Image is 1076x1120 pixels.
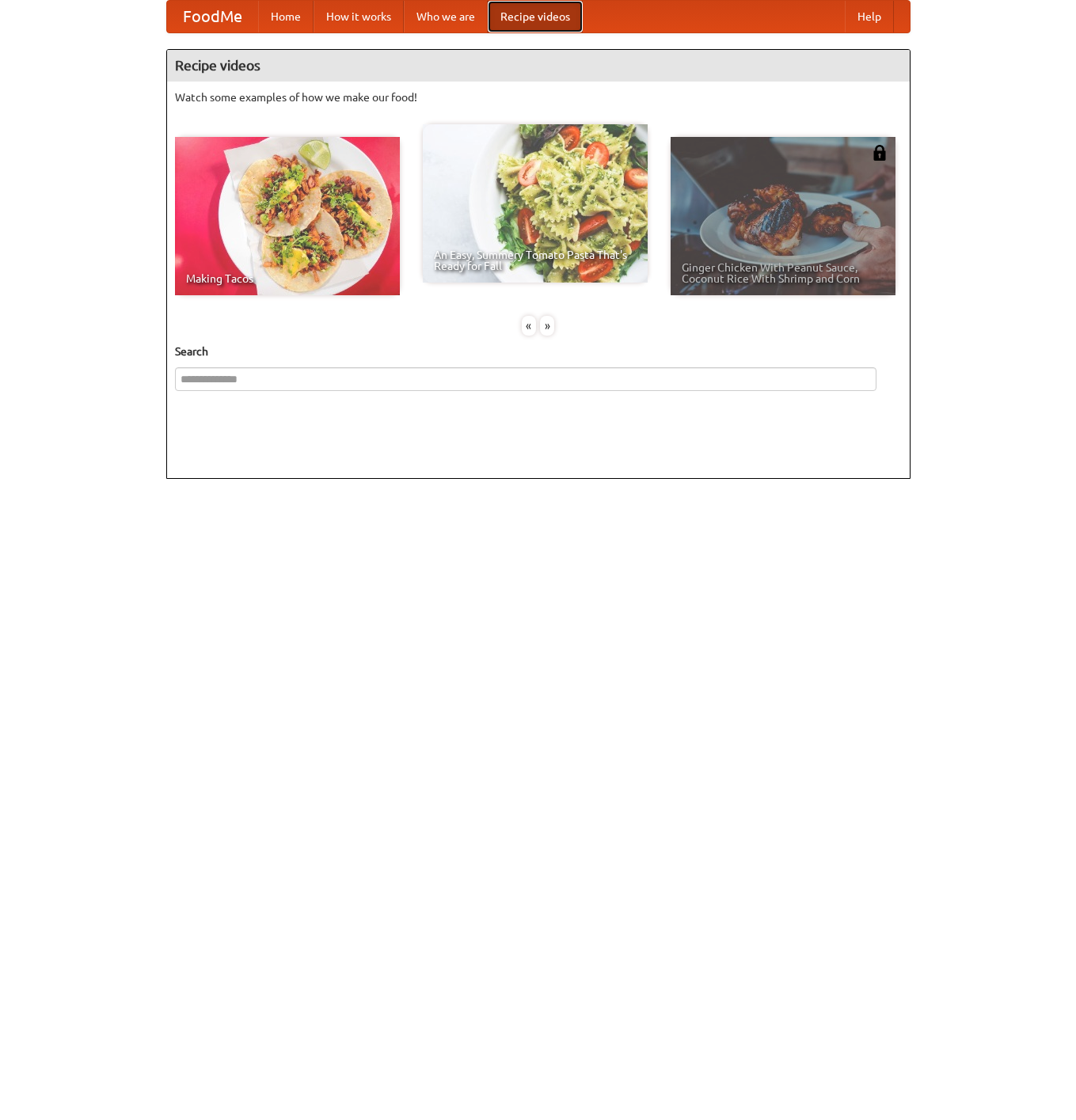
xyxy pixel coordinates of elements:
a: Help [845,1,894,32]
a: Making Tacos [175,137,400,295]
a: Home [258,1,314,32]
span: An Easy, Summery Tomato Pasta That's Ready for Fall [434,249,637,271]
a: Recipe videos [488,1,583,32]
div: » [540,316,554,336]
a: An Easy, Summery Tomato Pasta That's Ready for Fall [423,124,648,283]
a: FoodMe [167,1,258,32]
a: Who we are [404,1,488,32]
h4: Recipe videos [167,50,910,82]
div: « [522,316,536,336]
span: Making Tacos [186,273,389,284]
p: Watch some examples of how we make our food! [175,89,902,105]
a: How it works [314,1,404,32]
img: 483408.png [872,145,888,161]
h5: Search [175,344,902,359]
